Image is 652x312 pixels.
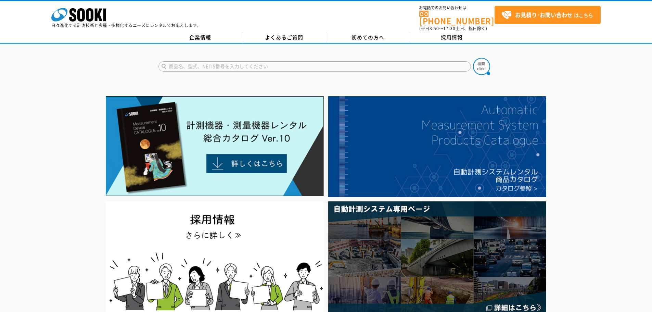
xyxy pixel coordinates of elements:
[473,58,490,75] img: btn_search.png
[242,33,326,43] a: よくあるご質問
[326,33,410,43] a: 初めての方へ
[515,11,573,19] strong: お見積り･お問い合わせ
[158,33,242,43] a: 企業情報
[495,6,601,24] a: お見積り･お問い合わせはこちら
[419,6,495,10] span: お電話でのお問い合わせは
[351,34,384,41] span: 初めての方へ
[419,25,487,32] span: (平日 ～ 土日、祝日除く)
[158,61,471,72] input: 商品名、型式、NETIS番号を入力してください
[106,96,324,196] img: Catalog Ver10
[51,23,201,27] p: 日々進化する計測技術と多種・多様化するニーズにレンタルでお応えします。
[419,11,495,25] a: [PHONE_NUMBER]
[443,25,456,32] span: 17:30
[328,96,546,197] img: 自動計測システムカタログ
[501,10,593,20] span: はこちら
[410,33,494,43] a: 採用情報
[430,25,439,32] span: 8:50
